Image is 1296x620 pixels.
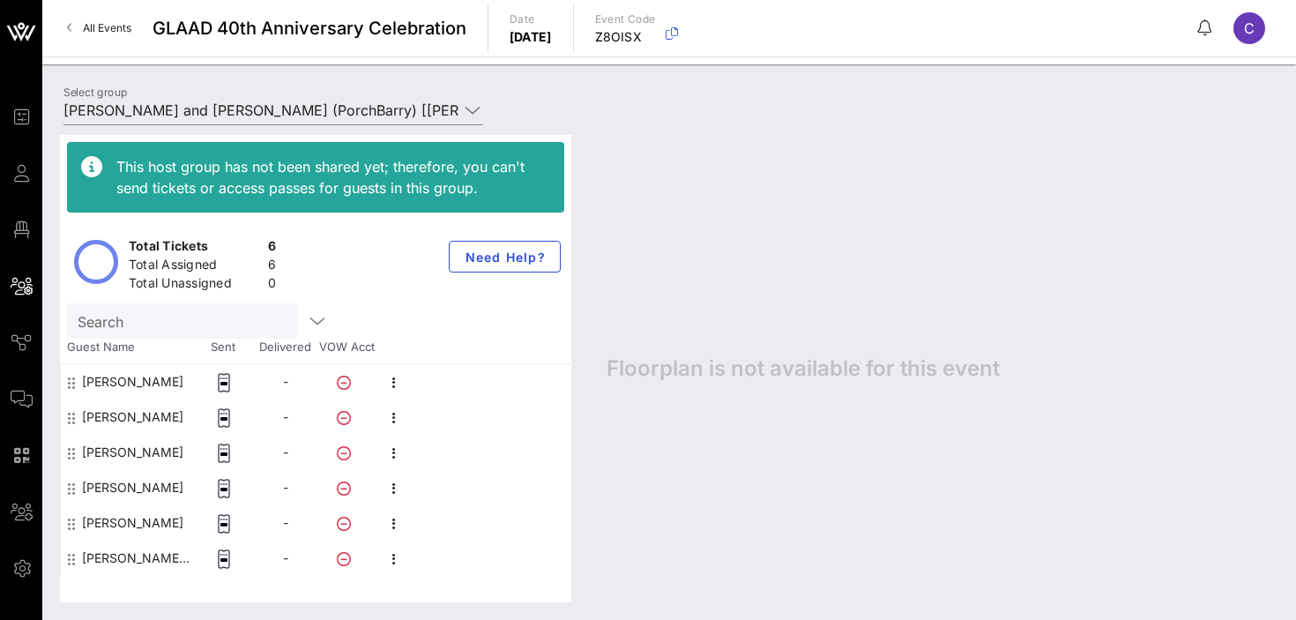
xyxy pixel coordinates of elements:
[129,256,261,278] div: Total Assigned
[449,241,561,273] button: Need Help?
[83,21,131,34] span: All Events
[510,11,552,28] p: Date
[283,550,288,565] span: -
[129,274,261,296] div: Total Unassigned
[82,505,183,541] div: Deon Webster
[595,28,656,46] p: Z8OISX
[56,14,142,42] a: All Events
[283,444,288,459] span: -
[60,339,192,356] span: Guest Name
[283,409,288,424] span: -
[63,86,127,99] label: Select group
[1233,12,1265,44] div: C
[464,250,546,265] span: Need Help?
[82,541,193,576] div: Shaffer Bond
[254,339,316,356] span: Delivered
[268,237,276,259] div: 6
[116,156,550,198] div: This host group has not been shared yet; therefore, you can't send tickets or access passes for g...
[82,435,183,470] div: Bryce Wachtell
[82,400,183,435] div: Arvin Ahmadi
[192,339,254,356] span: Sent
[283,480,288,495] span: -
[595,11,656,28] p: Event Code
[153,15,466,41] span: GLAAD 40th Anniversary Celebration
[268,274,276,296] div: 0
[607,355,1000,382] span: Floorplan is not available for this event
[1244,19,1255,37] span: C
[316,339,377,356] span: VOW Acct
[268,256,276,278] div: 6
[129,237,261,259] div: Total Tickets
[510,28,552,46] p: [DATE]
[82,364,183,400] div: Antonious Porch
[283,515,288,530] span: -
[283,374,288,389] span: -
[82,470,183,505] div: Christopher Barry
